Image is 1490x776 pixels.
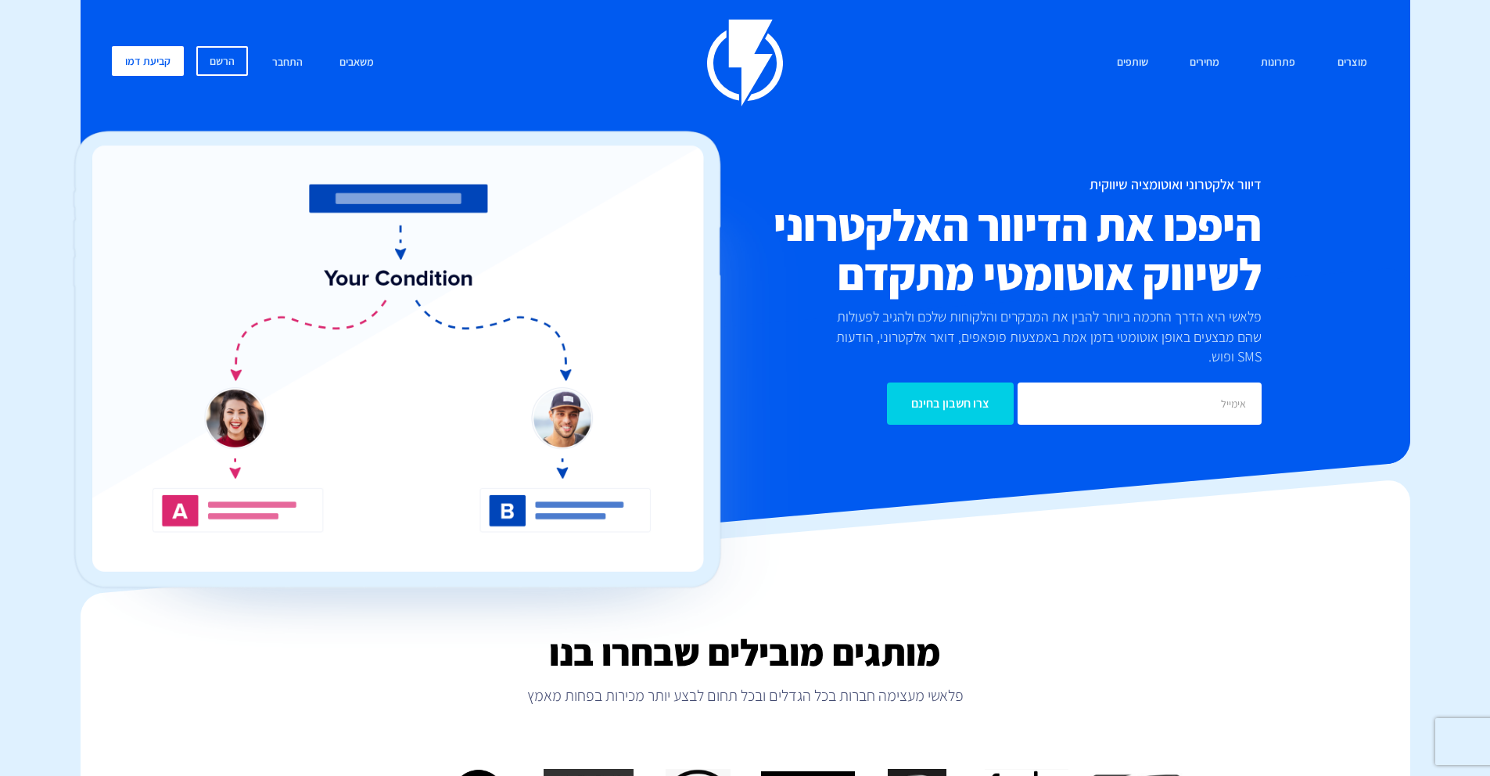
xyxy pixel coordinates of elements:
[1178,46,1231,80] a: מחירים
[652,200,1262,299] h2: היפכו את הדיוור האלקטרוני לשיווק אוטומטי מתקדם
[81,684,1410,706] p: פלאשי מעצימה חברות בכל הגדלים ובכל תחום לבצע יותר מכירות בפחות מאמץ
[112,46,184,76] a: קביעת דמו
[1018,383,1262,425] input: אימייל
[260,46,314,80] a: התחבר
[887,383,1014,425] input: צרו חשבון בחינם
[1249,46,1307,80] a: פתרונות
[1326,46,1379,80] a: מוצרים
[196,46,248,76] a: הרשם
[81,632,1410,673] h2: מותגים מובילים שבחרו בנו
[328,46,386,80] a: משאבים
[810,307,1262,367] p: פלאשי היא הדרך החכמה ביותר להבין את המבקרים והלקוחות שלכם ולהגיב לפעולות שהם מבצעים באופן אוטומטי...
[652,177,1262,192] h1: דיוור אלקטרוני ואוטומציה שיווקית
[1105,46,1160,80] a: שותפים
